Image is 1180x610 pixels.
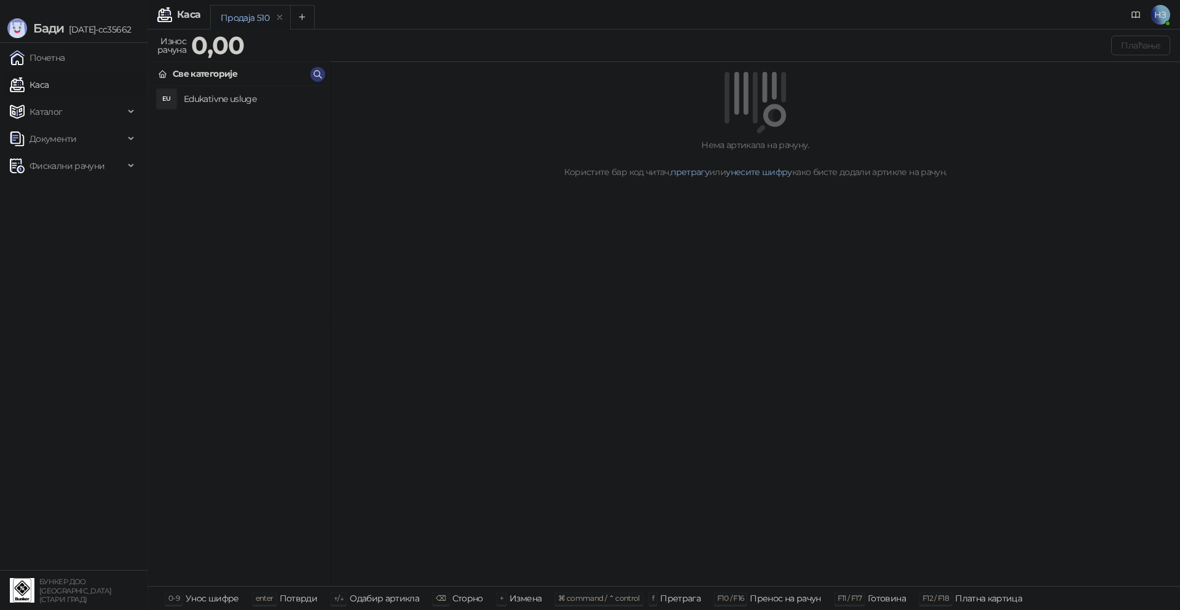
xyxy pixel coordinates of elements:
div: Одабир артикла [350,590,419,606]
a: Почетна [10,45,65,70]
div: Потврди [280,590,318,606]
button: remove [272,12,288,23]
a: Документација [1126,5,1146,25]
div: Унос шифре [186,590,239,606]
small: БУНКЕР ДОО [GEOGRAPHIC_DATA] (СТАРИ ГРАД) [39,577,111,604]
strong: 0,00 [191,30,244,60]
div: Продаја 510 [221,11,269,25]
div: Сторно [452,590,483,606]
div: Готовина [868,590,906,606]
span: [DATE]-cc35662 [64,24,131,35]
div: grid [148,86,330,586]
a: Каса [10,72,49,97]
img: 64x64-companyLogo-d200c298-da26-4023-afd4-f376f589afb5.jpeg [10,578,34,603]
span: enter [256,593,273,603]
div: Нема артикала на рачуну. Користите бар код читач, или како бисте додали артикле на рачун. [345,138,1165,179]
span: f [652,593,654,603]
a: претрагу [671,166,709,178]
span: НЗ [1150,5,1170,25]
span: Бади [33,21,64,36]
div: Измена [509,590,541,606]
div: Износ рачуна [155,33,189,58]
span: F11 / F17 [838,593,862,603]
span: F12 / F18 [922,593,949,603]
div: Претрага [660,590,701,606]
div: Каса [177,10,200,20]
span: Каталог [29,100,63,124]
div: Пренос на рачун [750,590,820,606]
span: 0-9 [168,593,179,603]
span: Фискални рачуни [29,154,104,178]
div: EU [157,89,176,109]
span: ↑/↓ [334,593,344,603]
button: Плаћање [1111,36,1170,55]
button: Add tab [290,5,315,29]
span: Документи [29,127,76,151]
img: Logo [7,18,27,38]
a: унесите шифру [726,166,792,178]
span: F10 / F16 [717,593,744,603]
span: ⌫ [436,593,446,603]
div: Све категорије [173,67,237,80]
span: + [500,593,503,603]
div: Платна картица [955,590,1022,606]
span: ⌘ command / ⌃ control [558,593,640,603]
h4: Edukativne usluge [184,89,320,109]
